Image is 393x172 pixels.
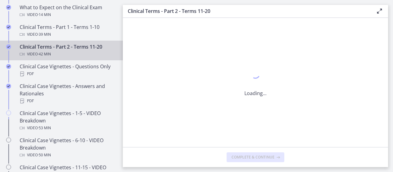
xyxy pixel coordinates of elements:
i: Completed [6,84,11,89]
span: · 42 min [38,50,51,58]
span: · 14 min [38,11,51,18]
div: Video [20,31,115,38]
div: What to Expect on the Clinical Exam [20,4,115,18]
span: · 53 min [38,124,51,132]
i: Completed [6,5,11,10]
div: Video [20,11,115,18]
div: Clinical Case Vignettes - Questions Only [20,63,115,78]
div: Video [20,124,115,132]
span: Complete & continue [232,155,274,160]
div: Clinical Case Vignettes - Answers and Rationales [20,82,115,105]
button: Complete & continue [227,152,284,162]
div: 1 [244,68,267,82]
div: PDF [20,97,115,105]
div: Clinical Terms - Part 2 - Terms 11-20 [20,43,115,58]
div: PDF [20,70,115,78]
h3: Clinical Terms - Part 2 - Terms 11-20 [128,7,366,15]
div: Video [20,50,115,58]
i: Completed [6,44,11,49]
i: Completed [6,25,11,30]
div: Clinical Case Vignettes - 1-5 - VIDEO Breakdown [20,110,115,132]
div: Clinical Case Vignettes - 6-10 - VIDEO Breakdown [20,137,115,159]
div: Video [20,151,115,159]
span: · 39 min [38,31,51,38]
span: · 50 min [38,151,51,159]
div: Clinical Terms - Part 1 - Terms 1-10 [20,23,115,38]
p: Loading... [244,90,267,97]
i: Completed [6,64,11,69]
